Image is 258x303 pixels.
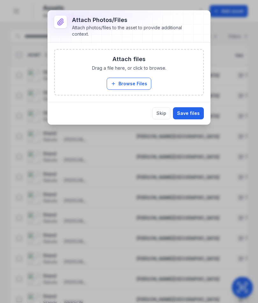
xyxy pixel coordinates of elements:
button: Save files [173,107,204,119]
button: Skip [152,107,170,119]
span: Drag a file here, or click to browse. [92,65,166,71]
h3: Attach files [112,55,146,64]
div: Attach photos/files to the asset to provide additional context. [72,25,194,37]
button: Browse Files [107,78,151,90]
h3: Attach photos/files [72,16,194,25]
